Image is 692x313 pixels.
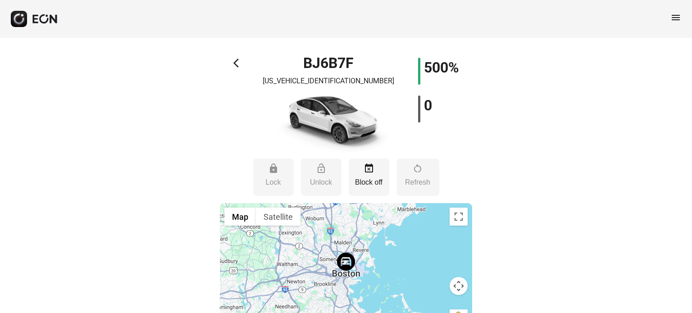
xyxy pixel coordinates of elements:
[224,208,256,226] button: Show street map
[265,90,392,153] img: car
[233,58,244,68] span: arrow_back_ios
[353,177,385,188] p: Block off
[450,277,468,295] button: Map camera controls
[303,58,354,68] h1: BJ6B7F
[424,100,432,111] h1: 0
[450,208,468,226] button: Toggle fullscreen view
[349,159,389,196] button: Block off
[670,12,681,23] span: menu
[256,208,300,226] button: Show satellite imagery
[263,76,394,86] p: [US_VEHICLE_IDENTIFICATION_NUMBER]
[424,62,459,73] h1: 500%
[364,163,374,174] span: event_busy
